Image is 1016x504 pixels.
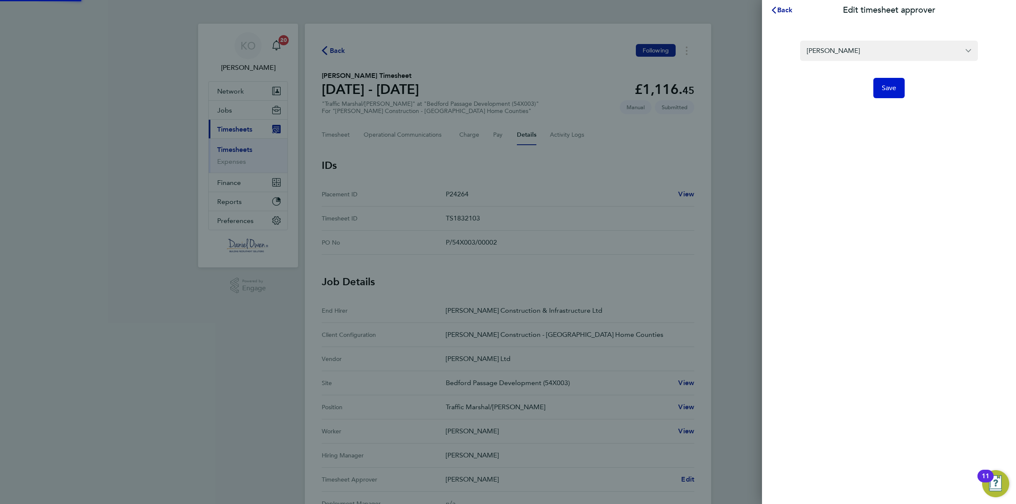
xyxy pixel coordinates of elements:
input: Select an approver [800,41,978,61]
span: Save [882,84,897,92]
span: Back [777,6,793,14]
button: Open Resource Center, 11 new notifications [982,470,1009,497]
button: Save [873,78,905,98]
button: Back [762,2,801,19]
p: Edit timesheet approver [843,4,935,16]
div: 11 [982,476,989,487]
